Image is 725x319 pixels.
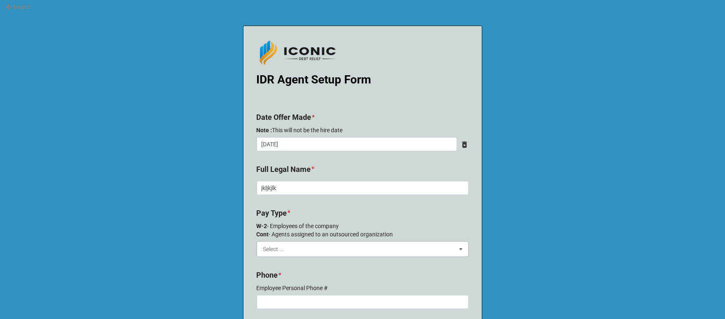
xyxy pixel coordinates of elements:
label: Pay Type [257,207,287,219]
div: Select ... [263,246,285,252]
strong: W-2 [257,223,267,229]
label: Date Offer Made [257,112,312,123]
p: Employee Personal Phone # [257,284,469,292]
strong: Cont [257,231,269,238]
b: IDR Agent Setup Form [257,73,371,86]
img: AEV81EIiKt%2FIconic-Debt-Relief%20Tran%20Black%20Reduced.png [257,39,339,67]
p: This will not be the hire date [257,126,469,134]
p: - Employees of the company - Agents assigned to an outsourced organization [257,222,469,238]
a: Logout [6,3,30,11]
strong: Note : [257,127,272,133]
label: Full Legal Name [257,164,311,175]
label: Phone [257,269,278,281]
input: Date [257,137,457,151]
